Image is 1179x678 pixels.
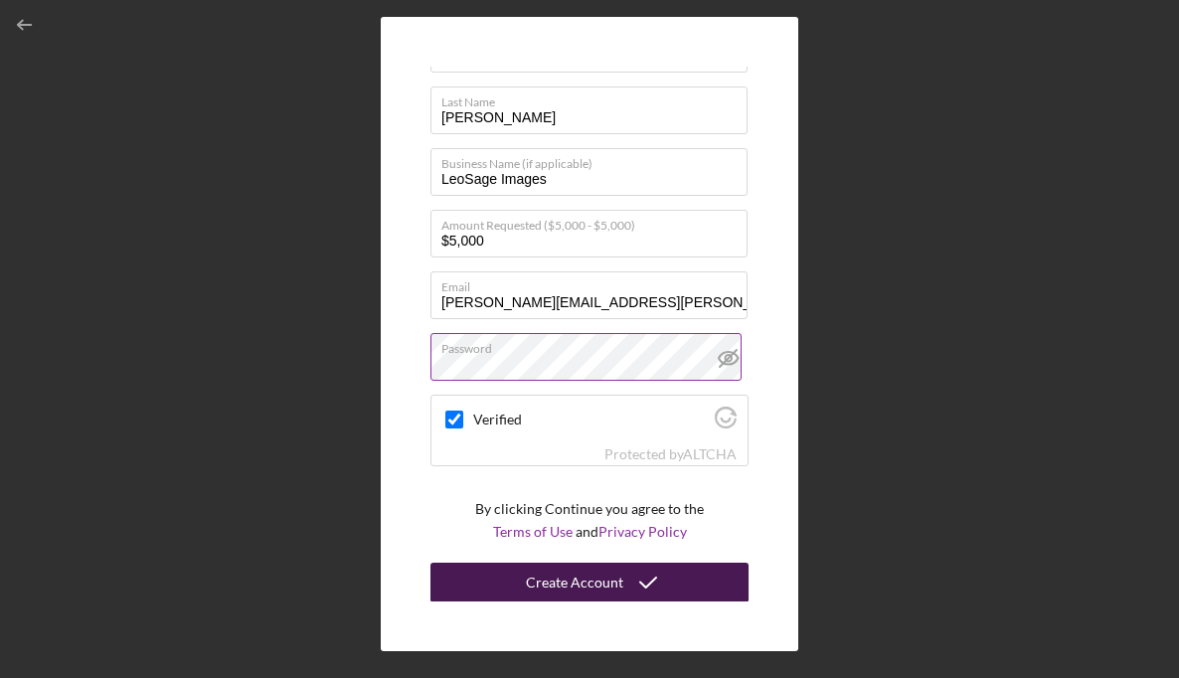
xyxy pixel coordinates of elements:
p: By clicking Continue you agree to the and [475,498,704,543]
a: Visit Altcha.org [683,445,737,462]
button: Create Account [430,563,749,602]
label: Last Name [441,87,748,109]
label: Business Name (if applicable) [441,149,748,171]
div: Create Account [526,563,623,602]
a: Privacy Policy [598,523,687,540]
label: Amount Requested ($5,000 - $5,000) [441,211,748,233]
a: Visit Altcha.org [715,415,737,431]
a: Terms of Use [493,523,573,540]
label: Email [441,272,748,294]
label: Password [441,334,748,356]
label: Verified [473,412,709,427]
div: Protected by [604,446,737,462]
